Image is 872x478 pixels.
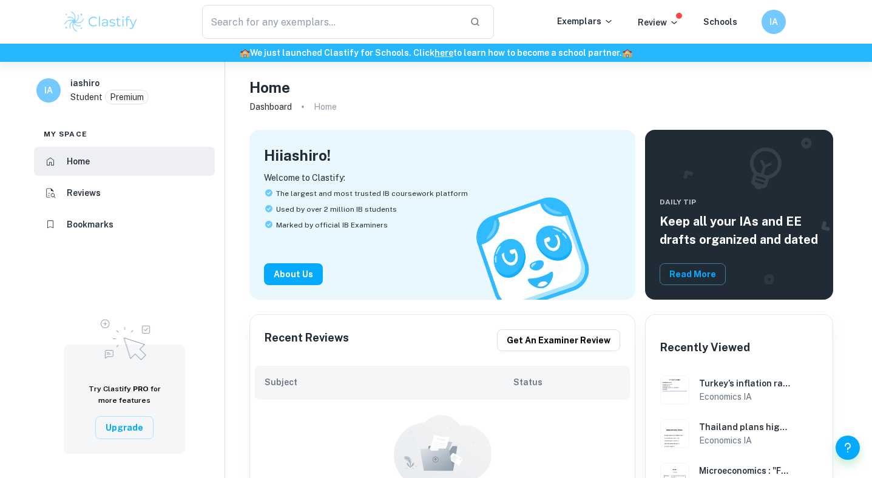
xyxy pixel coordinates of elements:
button: Upgrade [95,416,154,439]
h6: Microeconomics : "Free [MEDICAL_DATA] vaccination for adults in [GEOGRAPHIC_DATA] from [DATE]: Al... [699,464,791,477]
span: The largest and most trusted IB coursework platform [276,188,468,199]
button: About Us [264,263,323,285]
span: PRO [133,385,149,393]
h6: Try Clastify for more features [78,383,171,406]
button: Read More [660,263,726,285]
a: Economics IA example thumbnail: Turkey’s inflation rate soars to almost Turkey’s inflation rate s... [655,371,823,409]
h6: Economics IA [699,390,791,403]
h6: Reviews [67,186,101,200]
button: Help and Feedback [836,436,860,460]
button: IA [762,10,786,34]
span: My space [44,129,87,140]
h6: Home [67,155,90,168]
h6: We just launched Clastify for Schools. Click to learn how to become a school partner. [2,46,870,59]
h6: Recent Reviews [265,329,349,351]
h6: Recently Viewed [660,339,750,356]
p: Welcome to Clastify: [264,171,621,184]
img: Economics IA example thumbnail: Thailand plans higher borrowing in 2024 [660,419,689,448]
span: Daily Tip [660,197,819,207]
a: Home [34,147,215,176]
span: 🏫 [622,48,632,58]
h6: IA [766,15,780,29]
h4: Hi iashiro ! [264,144,331,166]
h6: Subject [265,375,513,389]
a: Reviews [34,178,215,207]
p: Home [314,100,337,113]
a: here [434,48,453,58]
input: Search for any exemplars... [202,5,461,39]
p: Premium [110,90,144,104]
a: Economics IA example thumbnail: Thailand plans higher borrowing in 2024 Thailand plans higher bor... [655,414,823,453]
button: Get an examiner review [497,329,620,351]
a: Dashboard [249,98,292,115]
h6: IA [42,84,56,97]
p: Student [70,90,103,104]
h5: Keep all your IAs and EE drafts organized and dated [660,212,819,249]
span: 🏫 [240,48,250,58]
a: Schools [703,17,737,27]
img: Clastify logo [63,10,140,34]
h6: Economics IA [699,434,791,447]
span: Marked by official IB Examiners [276,220,388,231]
h6: Bookmarks [67,218,113,231]
a: Bookmarks [34,210,215,239]
h6: Status [513,375,620,389]
h6: Turkey’s inflation rate soars to almost 70 percent (Macroeconomics Commentary) [699,377,791,390]
h4: Home [249,76,290,98]
img: Upgrade to Pro [94,312,155,364]
p: Exemplars [557,15,613,28]
h6: Thailand plans higher borrowing in [DATE] to boost economy (Macroeconomics) [699,420,791,434]
h6: iashiro [70,76,100,90]
p: Review [638,16,679,29]
img: Economics IA example thumbnail: Turkey’s inflation rate soars to almost [660,375,689,405]
span: Used by over 2 million IB students [276,204,397,215]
